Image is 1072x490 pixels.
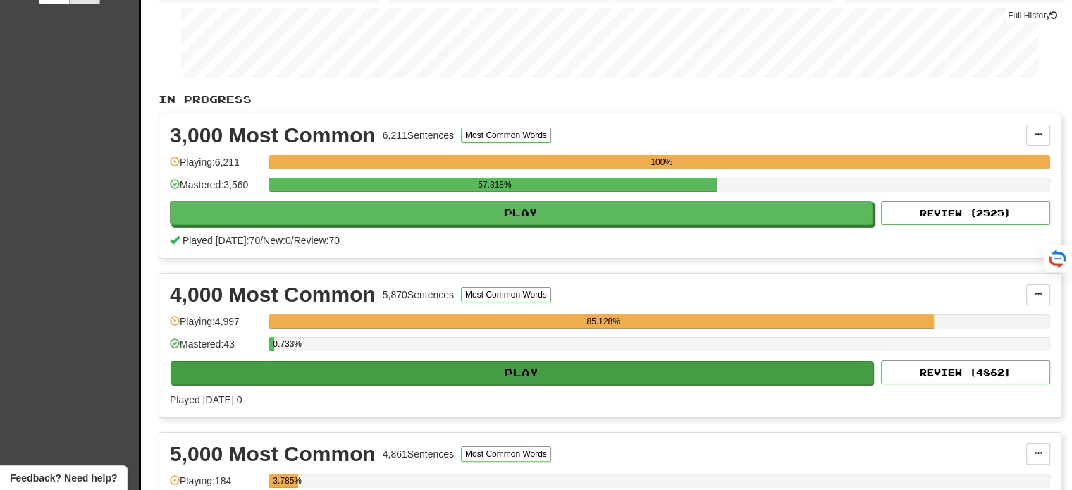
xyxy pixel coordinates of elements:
div: 0.733% [273,337,274,351]
span: New: 0 [263,235,291,246]
div: 5,000 Most Common [170,443,376,465]
span: Played [DATE]: 70 [183,235,260,246]
div: 4,000 Most Common [170,284,376,305]
div: 6,211 Sentences [383,128,454,142]
div: Playing: 6,211 [170,155,261,178]
button: Play [170,201,873,225]
div: Mastered: 3,560 [170,178,261,201]
button: Review (4862) [881,360,1050,384]
button: Most Common Words [461,446,551,462]
button: Most Common Words [461,287,551,302]
span: / [260,235,263,246]
div: Playing: 4,997 [170,314,261,338]
a: Full History [1004,8,1061,23]
div: Mastered: 43 [170,337,261,360]
span: Review: 70 [294,235,340,246]
div: 3,000 Most Common [170,125,376,146]
p: In Progress [159,92,1061,106]
div: 100% [273,155,1050,169]
button: Review (2525) [881,201,1050,225]
div: 85.128% [273,314,934,329]
span: / [291,235,294,246]
div: 4,861 Sentences [383,447,454,461]
div: 57.318% [273,178,716,192]
button: Most Common Words [461,128,551,143]
span: Played [DATE]: 0 [170,394,242,405]
button: Play [171,361,873,385]
span: Open feedback widget [10,471,117,485]
div: 5,870 Sentences [383,288,454,302]
div: 3.785% [273,474,298,488]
